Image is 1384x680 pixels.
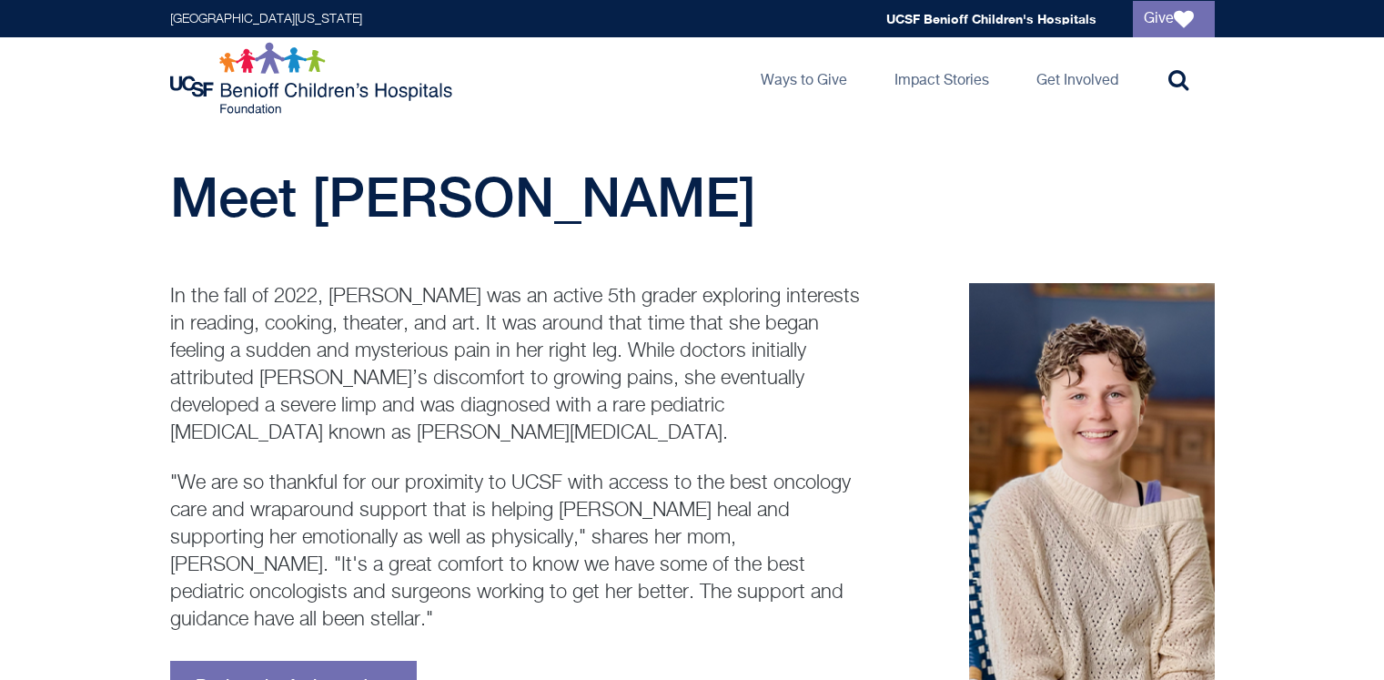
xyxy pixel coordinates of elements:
p: In the fall of 2022, [PERSON_NAME] was an active 5th grader exploring interests in reading, cooki... [170,283,871,447]
a: Get Involved [1022,37,1133,119]
a: [GEOGRAPHIC_DATA][US_STATE] [170,13,362,25]
span: Meet [PERSON_NAME] [170,165,756,228]
a: Impact Stories [880,37,1004,119]
a: UCSF Benioff Children's Hospitals [886,11,1096,26]
img: Logo for UCSF Benioff Children's Hospitals Foundation [170,42,457,115]
a: Give [1133,1,1215,37]
a: Ways to Give [746,37,862,119]
p: "We are so thankful for our proximity to UCSF with access to the best oncology care and wraparoun... [170,470,871,634]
